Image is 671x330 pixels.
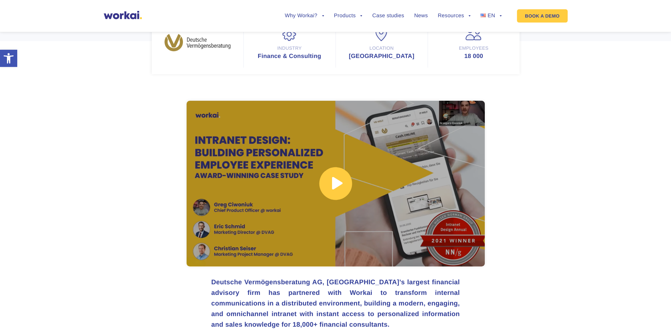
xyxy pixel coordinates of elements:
span: EN [487,13,495,19]
a: Case studies [372,13,404,19]
a: Resources [438,13,471,19]
img: Industry [281,27,298,42]
div: [GEOGRAPHIC_DATA] [343,53,421,59]
strong: Deutsche Vermögensberatung AG, [GEOGRAPHIC_DATA]’s largest financial advisory firm has partnered ... [211,279,460,328]
div: Location [343,45,421,51]
img: Location [373,27,390,42]
div: Employees [435,45,513,51]
a: Products [334,13,363,19]
a: BOOK A DEMO [517,9,567,23]
a: News [414,13,428,19]
a: Why Workai? [285,13,324,19]
div: 18 000 [435,53,513,59]
div: Industry [251,45,329,51]
div: Finance & Consulting [251,53,329,59]
a: EN [480,13,502,19]
img: Employees [466,27,482,42]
